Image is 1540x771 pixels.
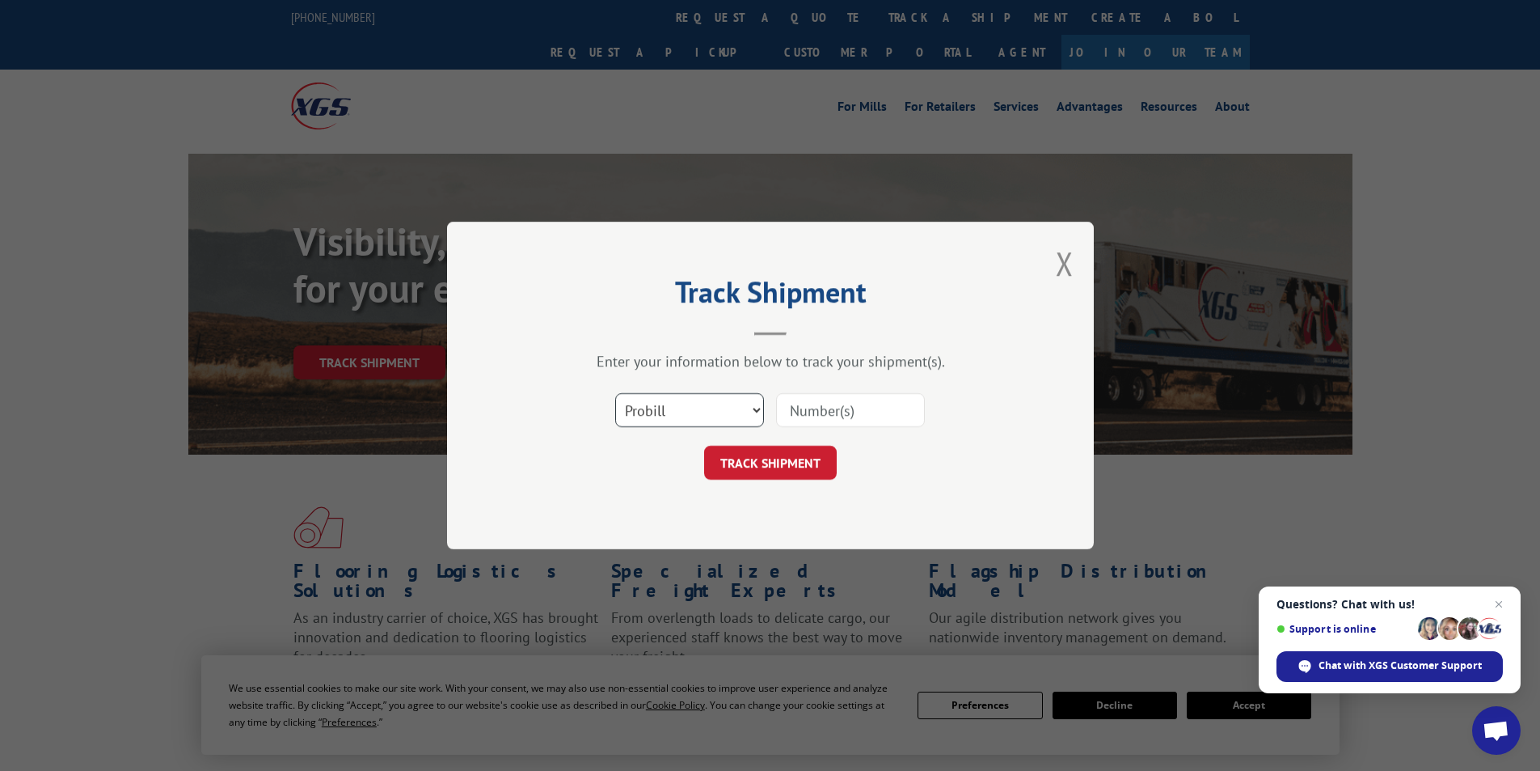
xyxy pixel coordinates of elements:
[776,393,925,427] input: Number(s)
[704,446,837,480] button: TRACK SHIPMENT
[1276,651,1503,682] div: Chat with XGS Customer Support
[1472,706,1521,755] div: Open chat
[528,352,1013,371] div: Enter your information below to track your shipment(s).
[528,281,1013,311] h2: Track Shipment
[1489,595,1508,614] span: Close chat
[1276,623,1412,635] span: Support is online
[1318,659,1482,673] span: Chat with XGS Customer Support
[1276,598,1503,611] span: Questions? Chat with us!
[1056,242,1074,285] button: Close modal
